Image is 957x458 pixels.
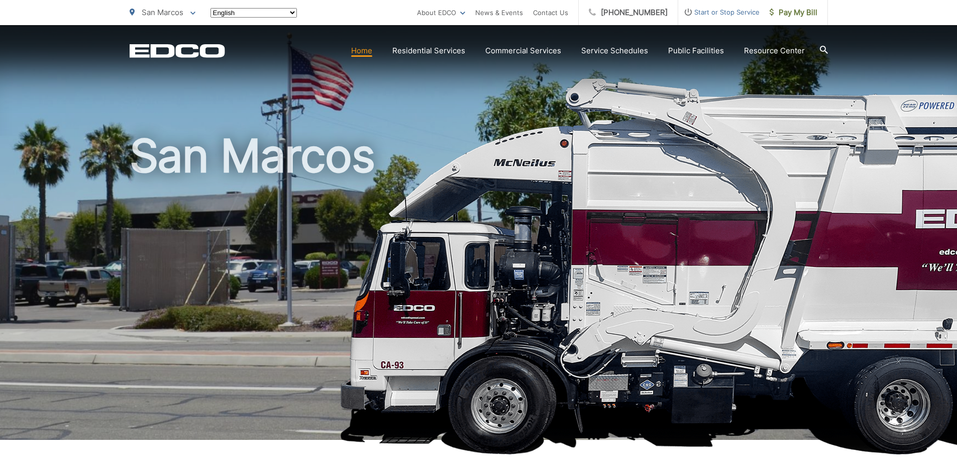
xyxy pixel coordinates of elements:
a: News & Events [475,7,523,19]
a: Public Facilities [668,45,724,57]
a: Residential Services [392,45,465,57]
h1: San Marcos [130,131,828,449]
a: Service Schedules [581,45,648,57]
a: Commercial Services [485,45,561,57]
a: EDCD logo. Return to the homepage. [130,44,225,58]
a: Home [351,45,372,57]
a: Contact Us [533,7,568,19]
span: San Marcos [142,8,183,17]
a: Resource Center [744,45,805,57]
select: Select a language [210,8,297,18]
a: About EDCO [417,7,465,19]
span: Pay My Bill [770,7,817,19]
